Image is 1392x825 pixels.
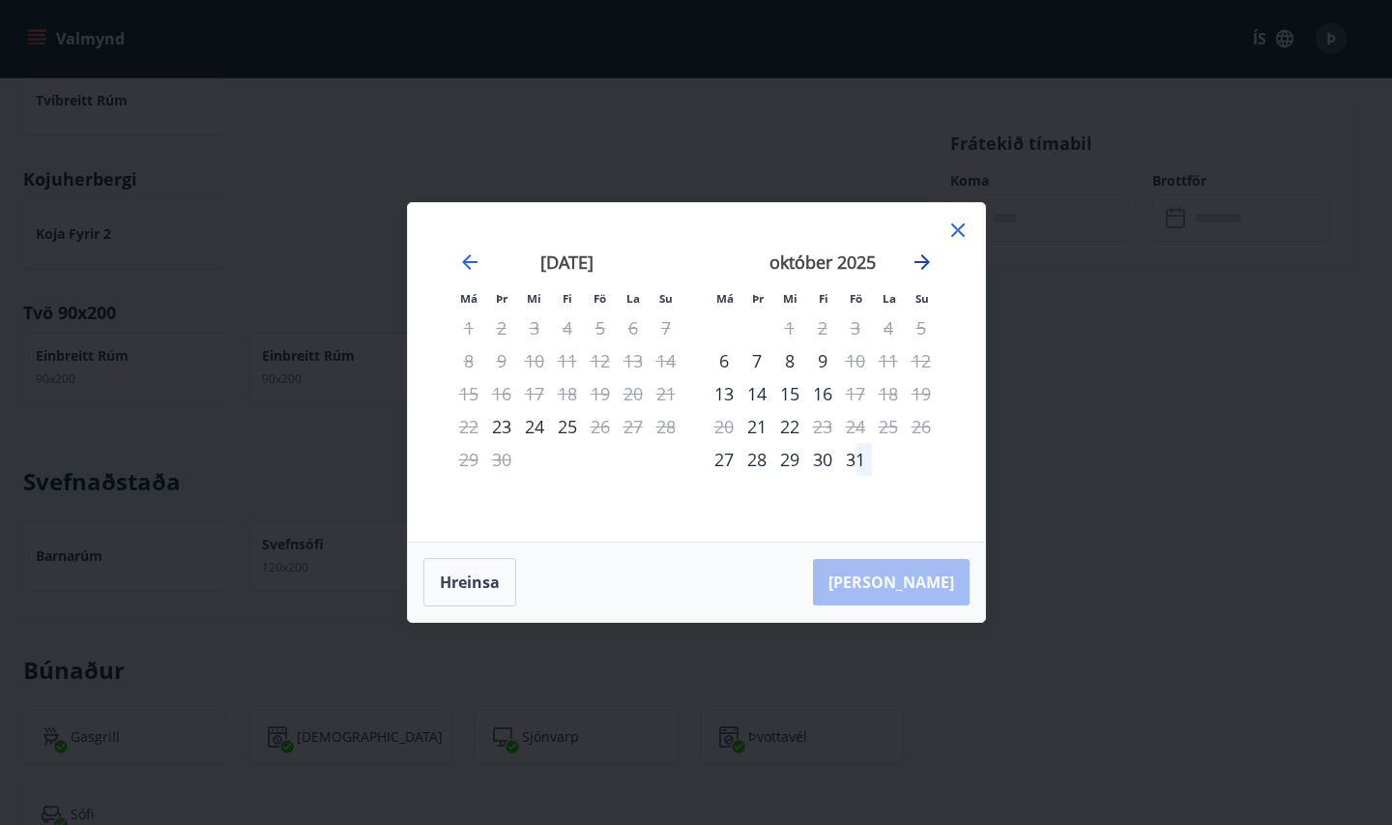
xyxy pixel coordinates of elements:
[872,377,905,410] td: Not available. laugardagur, 18. október 2025
[872,311,905,344] td: Not available. laugardagur, 4. október 2025
[708,377,740,410] td: Choose mánudagur, 13. október 2025 as your check-in date. It’s available.
[752,291,764,306] small: Þr
[460,291,478,306] small: Má
[773,311,806,344] td: Not available. miðvikudagur, 1. október 2025
[617,344,650,377] td: Not available. laugardagur, 13. september 2025
[740,344,773,377] td: Choose þriðjudagur, 7. október 2025 as your check-in date. It’s available.
[905,377,938,410] td: Not available. sunnudagur, 19. október 2025
[716,291,734,306] small: Má
[806,410,839,443] td: Not available. fimmtudagur, 23. október 2025
[708,410,740,443] td: Not available. mánudagur, 20. október 2025
[806,377,839,410] td: Choose fimmtudagur, 16. október 2025 as your check-in date. It’s available.
[650,410,682,443] td: Not available. sunnudagur, 28. september 2025
[773,344,806,377] div: 8
[626,291,640,306] small: La
[485,410,518,443] div: Aðeins innritun í boði
[551,410,584,443] div: 25
[839,443,872,476] td: Choose föstudagur, 31. október 2025 as your check-in date. It’s available.
[551,344,584,377] td: Not available. fimmtudagur, 11. september 2025
[527,291,541,306] small: Mi
[773,377,806,410] div: 15
[485,311,518,344] td: Not available. þriðjudagur, 2. september 2025
[584,410,617,443] td: Not available. föstudagur, 26. september 2025
[806,410,839,443] div: Aðeins útritun í boði
[584,344,617,377] td: Not available. föstudagur, 12. september 2025
[915,291,929,306] small: Su
[740,344,773,377] div: 7
[617,311,650,344] td: Not available. laugardagur, 6. september 2025
[773,443,806,476] div: 29
[773,410,806,443] td: Choose miðvikudagur, 22. október 2025 as your check-in date. It’s available.
[452,311,485,344] td: Not available. mánudagur, 1. september 2025
[452,410,485,443] td: Not available. mánudagur, 22. september 2025
[452,377,485,410] td: Not available. mánudagur, 15. september 2025
[850,291,862,306] small: Fö
[806,311,839,344] td: Not available. fimmtudagur, 2. október 2025
[551,311,584,344] td: Not available. fimmtudagur, 4. september 2025
[806,344,839,377] div: 9
[773,443,806,476] td: Choose miðvikudagur, 29. október 2025 as your check-in date. It’s available.
[839,344,872,377] div: Aðeins útritun í boði
[594,291,606,306] small: Fö
[839,377,872,410] td: Not available. föstudagur, 17. október 2025
[740,443,773,476] td: Choose þriðjudagur, 28. október 2025 as your check-in date. It’s available.
[773,344,806,377] td: Choose miðvikudagur, 8. október 2025 as your check-in date. It’s available.
[431,226,962,518] div: Calendar
[872,344,905,377] td: Not available. laugardagur, 11. október 2025
[769,250,876,274] strong: október 2025
[617,377,650,410] td: Not available. laugardagur, 20. september 2025
[740,377,773,410] td: Choose þriðjudagur, 14. október 2025 as your check-in date. It’s available.
[708,344,740,377] div: Aðeins innritun í boði
[708,443,740,476] td: Choose mánudagur, 27. október 2025 as your check-in date. It’s available.
[839,443,872,476] div: 31
[839,344,872,377] td: Not available. föstudagur, 10. október 2025
[584,311,617,344] td: Not available. föstudagur, 5. september 2025
[708,443,740,476] div: Aðeins innritun í boði
[911,250,934,274] div: Move forward to switch to the next month.
[617,410,650,443] td: Not available. laugardagur, 27. september 2025
[819,291,828,306] small: Fi
[563,291,572,306] small: Fi
[839,377,872,410] div: Aðeins útritun í boði
[872,410,905,443] td: Not available. laugardagur, 25. október 2025
[650,311,682,344] td: Not available. sunnudagur, 7. september 2025
[806,443,839,476] td: Choose fimmtudagur, 30. október 2025 as your check-in date. It’s available.
[496,291,507,306] small: Þr
[773,377,806,410] td: Choose miðvikudagur, 15. október 2025 as your check-in date. It’s available.
[740,443,773,476] div: 28
[452,344,485,377] td: Not available. mánudagur, 8. september 2025
[518,410,551,443] div: 24
[806,344,839,377] td: Choose fimmtudagur, 9. október 2025 as your check-in date. It’s available.
[485,377,518,410] td: Not available. þriðjudagur, 16. september 2025
[485,410,518,443] td: Choose þriðjudagur, 23. september 2025 as your check-in date. It’s available.
[905,311,938,344] td: Not available. sunnudagur, 5. október 2025
[883,291,896,306] small: La
[452,443,485,476] td: Not available. mánudagur, 29. september 2025
[485,443,518,476] td: Not available. þriðjudagur, 30. september 2025
[650,377,682,410] td: Not available. sunnudagur, 21. september 2025
[551,410,584,443] td: Choose fimmtudagur, 25. september 2025 as your check-in date. It’s available.
[905,344,938,377] td: Not available. sunnudagur, 12. október 2025
[551,377,584,410] td: Not available. fimmtudagur, 18. september 2025
[708,377,740,410] div: Aðeins innritun í boði
[659,291,673,306] small: Su
[783,291,797,306] small: Mi
[423,558,516,606] button: Hreinsa
[839,311,872,344] td: Not available. föstudagur, 3. október 2025
[584,377,617,410] td: Not available. föstudagur, 19. september 2025
[839,410,872,443] td: Not available. föstudagur, 24. október 2025
[458,250,481,274] div: Move backward to switch to the previous month.
[773,410,806,443] div: 22
[584,410,617,443] div: Aðeins útritun í boði
[518,377,551,410] td: Not available. miðvikudagur, 17. september 2025
[518,344,551,377] td: Not available. miðvikudagur, 10. september 2025
[518,410,551,443] td: Choose miðvikudagur, 24. september 2025 as your check-in date. It’s available.
[806,377,839,410] div: 16
[485,344,518,377] td: Not available. þriðjudagur, 9. september 2025
[540,250,594,274] strong: [DATE]
[740,410,773,443] td: Choose þriðjudagur, 21. október 2025 as your check-in date. It’s available.
[740,410,773,443] div: Aðeins innritun í boði
[708,344,740,377] td: Choose mánudagur, 6. október 2025 as your check-in date. It’s available.
[650,344,682,377] td: Not available. sunnudagur, 14. september 2025
[740,377,773,410] div: 14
